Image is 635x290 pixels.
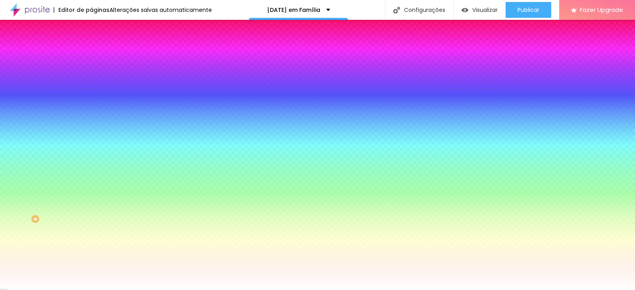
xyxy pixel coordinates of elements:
[462,7,468,13] img: view-1.svg
[267,7,320,13] p: [DATE] em Família
[472,7,498,13] span: Visualizar
[393,7,400,13] img: Icone
[518,7,539,13] span: Publicar
[580,6,623,13] span: Fazer Upgrade
[454,2,506,18] button: Visualizar
[506,2,551,18] button: Publicar
[54,7,110,13] div: Editor de páginas
[110,7,212,13] div: Alterações salvas automaticamente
